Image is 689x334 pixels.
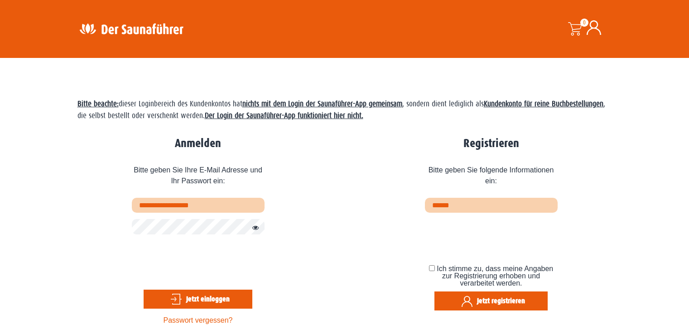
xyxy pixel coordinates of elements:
[425,219,563,254] iframe: reCAPTCHA
[429,265,435,271] input: Ich stimme zu, dass meine Angaben zur Registrierung erhoben und verarbeitet werden.
[205,111,363,120] strong: Der Login der Saunaführer-App funktioniert hier nicht.
[144,290,252,309] button: Jetzt einloggen
[132,137,265,151] h2: Anmelden
[164,316,233,324] a: Passwort vergessen?
[434,291,548,310] button: Jetzt registrieren
[580,19,588,27] span: 0
[132,241,270,277] iframe: reCAPTCHA
[77,100,119,108] span: Bitte beachte:
[484,100,603,108] strong: Kundenkonto für reine Buchbestellungen
[425,158,558,198] span: Bitte geben Sie folgende Informationen ein:
[77,100,605,120] span: dieser Loginbereich des Kundenkontos hat , sondern dient lediglich als , die selbst bestellt oder...
[132,158,265,198] span: Bitte geben Sie Ihre E-Mail Adresse und Ihr Passwort ein:
[437,265,553,287] span: Ich stimme zu, dass meine Angaben zur Registrierung erhoben und verarbeitet werden.
[242,100,402,108] strong: nichts mit dem Login der Saunaführer-App gemeinsam
[247,223,259,234] button: Passwort anzeigen
[425,137,558,151] h2: Registrieren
